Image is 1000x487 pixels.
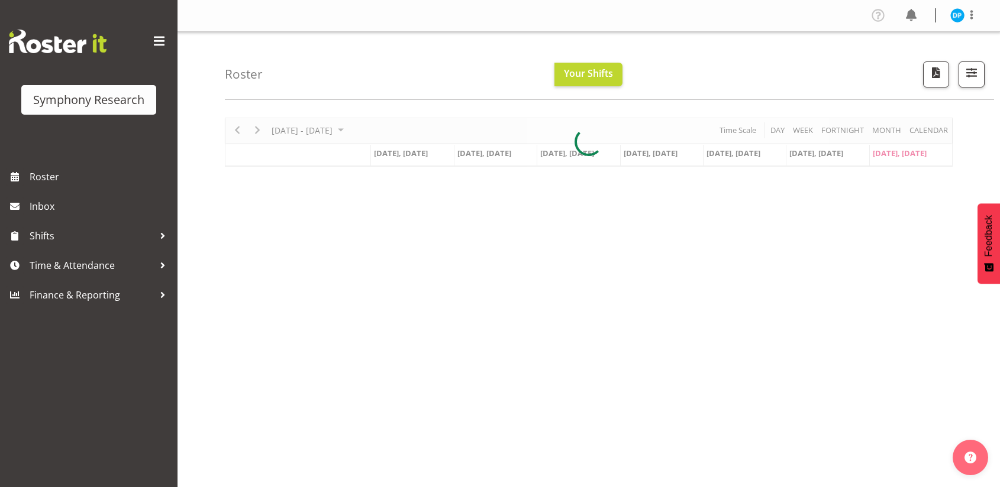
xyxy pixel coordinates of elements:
[959,61,985,87] button: Filter Shifts
[30,197,172,215] span: Inbox
[9,30,107,53] img: Rosterit website logo
[30,168,172,186] span: Roster
[30,286,154,304] span: Finance & Reporting
[923,61,949,87] button: Download a PDF of the roster according to the set date range.
[30,227,154,245] span: Shifts
[950,8,964,22] img: divyadeep-parmar11611.jpg
[30,257,154,274] span: Time & Attendance
[978,203,1000,284] button: Feedback - Show survey
[33,91,144,109] div: Symphony Research
[564,67,613,80] span: Your Shifts
[983,215,994,257] span: Feedback
[964,452,976,463] img: help-xxl-2.png
[225,67,263,81] h4: Roster
[554,63,622,86] button: Your Shifts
